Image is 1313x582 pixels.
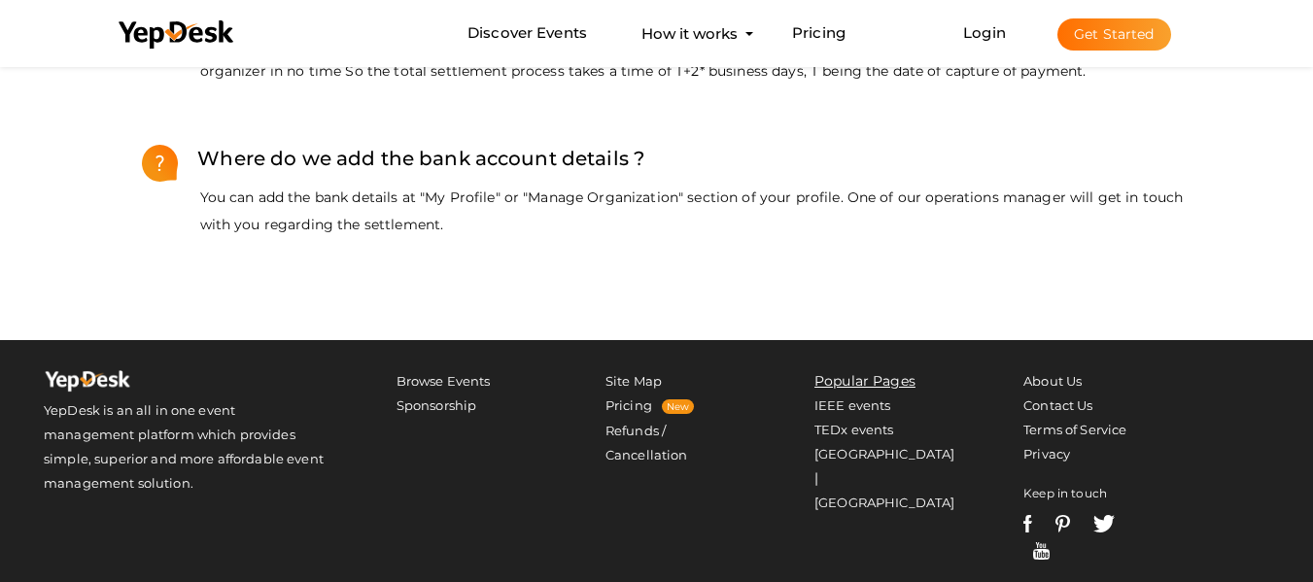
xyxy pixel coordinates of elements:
a: [GEOGRAPHIC_DATA] [814,495,954,510]
a: TEDx events [814,422,894,437]
a: About Us [1023,373,1082,389]
a: Browse Events [397,373,491,389]
p: YepDesk is an all in one event management platform which provides simple, superior and more affor... [44,398,328,496]
a: Site Map [605,373,662,389]
p: You can add the bank details at "My Profile" or "Manage Organization" section of your profile. On... [142,184,1211,238]
img: facebook-white.svg [1023,515,1032,532]
li: Popular Pages [814,369,955,394]
a: IEEE events [814,397,891,413]
a: Discover Events [467,16,587,51]
a: Terms of Service [1023,422,1126,437]
img: Success [142,143,179,184]
a: Login [963,23,1006,42]
span: | [814,469,818,487]
img: Yepdesk [44,369,131,398]
a: Pricing [792,16,846,51]
a: Refunds / Cancellation [605,423,688,462]
a: Sponsorship [397,397,477,413]
a: [GEOGRAPHIC_DATA] [814,446,954,462]
button: How it works [636,16,743,51]
button: Get Started [1057,18,1171,51]
img: pinterest-white.svg [1055,515,1069,532]
span: New [662,399,694,414]
img: twitter-white.svg [1093,515,1116,532]
a: Contact Us [1023,397,1092,413]
a: Privacy [1023,446,1070,462]
a: Pricing [605,397,652,413]
img: youtube-white.svg [1033,542,1050,560]
label: Keep in touch [1023,481,1107,505]
p: Where do we add the bank account details ? [178,143,644,174]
